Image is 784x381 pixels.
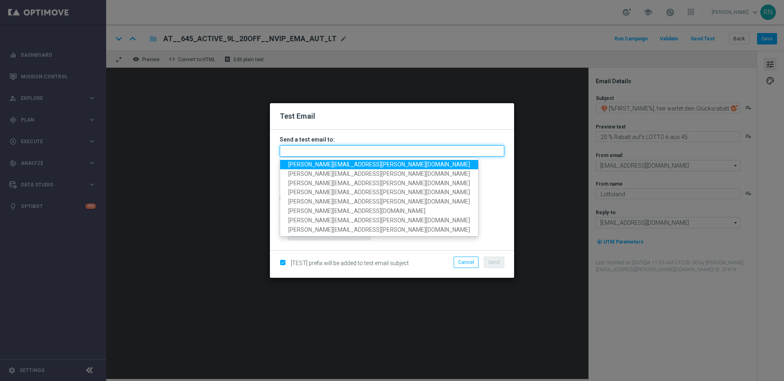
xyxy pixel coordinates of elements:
button: Send [484,257,504,268]
span: Send [488,259,500,265]
a: [PERSON_NAME][EMAIL_ADDRESS][PERSON_NAME][DOMAIN_NAME] [280,197,478,206]
span: [PERSON_NAME][EMAIL_ADDRESS][PERSON_NAME][DOMAIN_NAME] [288,217,470,224]
a: [PERSON_NAME][EMAIL_ADDRESS][PERSON_NAME][DOMAIN_NAME] [280,225,478,234]
a: [PERSON_NAME][EMAIL_ADDRESS][PERSON_NAME][DOMAIN_NAME] [280,188,478,197]
span: [PERSON_NAME][EMAIL_ADDRESS][PERSON_NAME][DOMAIN_NAME] [288,161,470,168]
span: [PERSON_NAME][EMAIL_ADDRESS][PERSON_NAME][DOMAIN_NAME] [288,198,470,205]
h3: Send a test email to: [280,136,504,143]
span: [TEST] prefix will be added to test email subject [291,260,409,266]
h2: Test Email [280,111,504,121]
span: [PERSON_NAME][EMAIL_ADDRESS][DOMAIN_NAME] [288,208,425,214]
a: [PERSON_NAME][EMAIL_ADDRESS][PERSON_NAME][DOMAIN_NAME] [280,216,478,225]
span: [PERSON_NAME][EMAIL_ADDRESS][PERSON_NAME][DOMAIN_NAME] [288,226,470,233]
a: [PERSON_NAME][EMAIL_ADDRESS][PERSON_NAME][DOMAIN_NAME] [280,160,478,169]
span: [PERSON_NAME][EMAIL_ADDRESS][PERSON_NAME][DOMAIN_NAME] [288,189,470,195]
a: [PERSON_NAME][EMAIL_ADDRESS][PERSON_NAME][DOMAIN_NAME] [280,169,478,179]
button: Cancel [454,257,479,268]
span: [PERSON_NAME][EMAIL_ADDRESS][PERSON_NAME][DOMAIN_NAME] [288,179,470,186]
a: [PERSON_NAME][EMAIL_ADDRESS][PERSON_NAME][DOMAIN_NAME] [280,178,478,188]
a: [PERSON_NAME][EMAIL_ADDRESS][DOMAIN_NAME] [280,206,478,216]
span: [PERSON_NAME][EMAIL_ADDRESS][PERSON_NAME][DOMAIN_NAME] [288,171,470,177]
